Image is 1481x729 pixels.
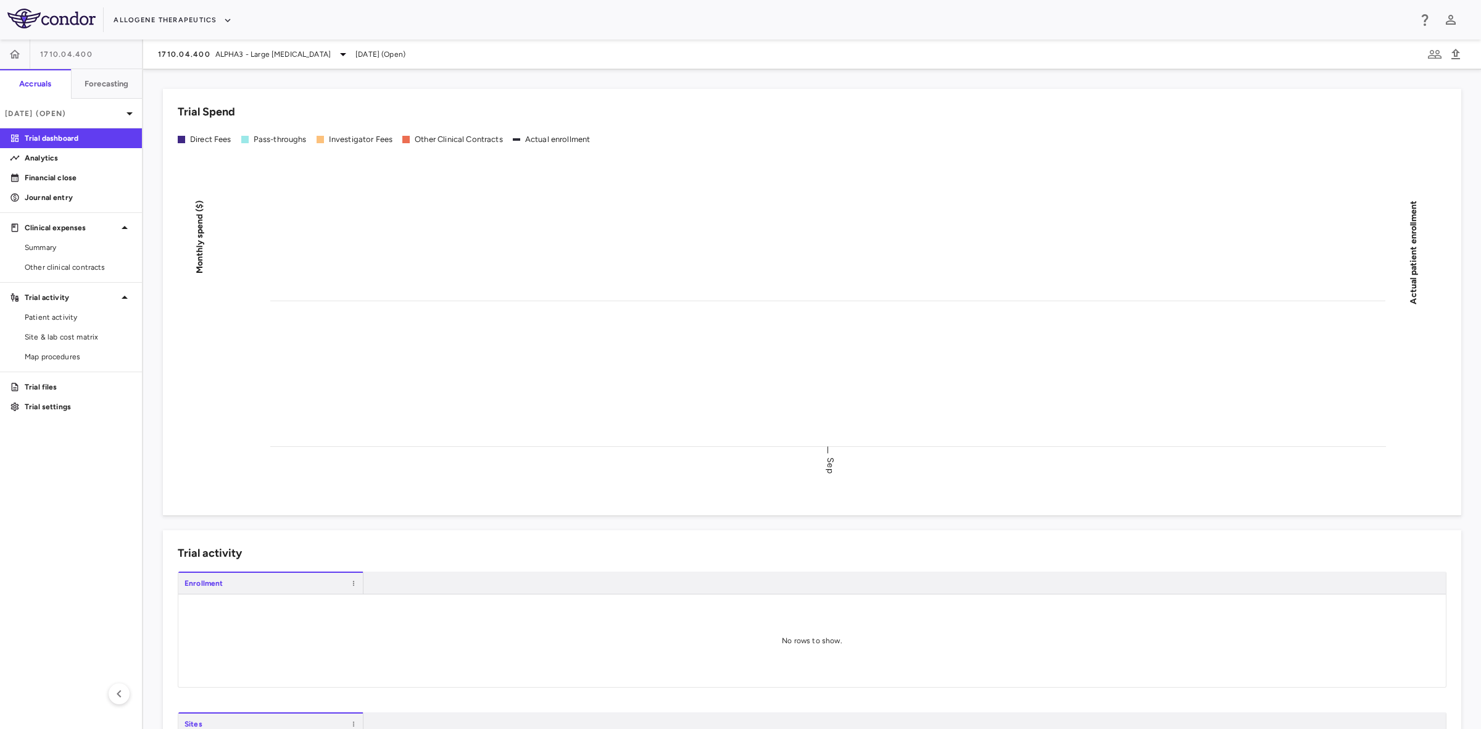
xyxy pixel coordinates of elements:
[25,152,132,164] p: Analytics
[25,312,132,323] span: Patient activity
[178,104,235,120] h6: Trial Spend
[19,78,51,90] h6: Accruals
[25,381,132,393] p: Trial files
[158,49,210,59] span: 1710.04.400
[25,242,132,253] span: Summary
[85,78,129,90] h6: Forecasting
[826,457,836,473] text: Sep
[185,720,202,728] span: Sites
[25,192,132,203] p: Journal entry
[5,108,122,119] p: [DATE] (Open)
[25,292,117,303] p: Trial activity
[25,401,132,412] p: Trial settings
[329,134,393,145] div: Investigator Fees
[190,134,231,145] div: Direct Fees
[355,49,405,60] span: [DATE] (Open)
[25,331,132,343] span: Site & lab cost matrix
[178,545,242,562] h6: Trial activity
[215,49,331,60] span: ALPHA3 - Large [MEDICAL_DATA]
[25,262,132,273] span: Other clinical contracts
[525,134,591,145] div: Actual enrollment
[25,172,132,183] p: Financial close
[185,579,223,588] span: Enrollment
[194,200,205,273] tspan: Monthly spend ($)
[7,9,96,28] img: logo-full-BYUhSk78.svg
[25,133,132,144] p: Trial dashboard
[254,134,307,145] div: Pass-throughs
[40,49,93,59] span: 1710.04.400
[25,222,117,233] p: Clinical expenses
[114,10,231,30] button: Allogene Therapeutics
[415,134,503,145] div: Other Clinical Contracts
[1408,200,1419,304] tspan: Actual patient enrollment
[25,351,132,362] span: Map procedures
